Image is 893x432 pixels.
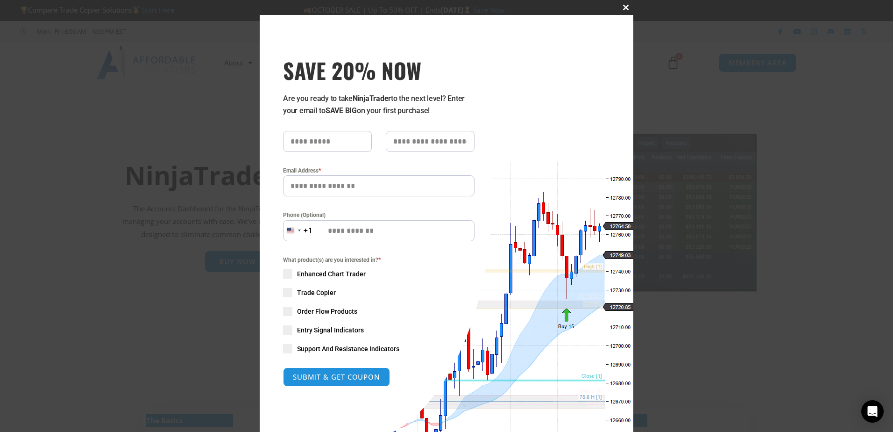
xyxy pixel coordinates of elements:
div: +1 [304,225,313,237]
span: Enhanced Chart Trader [297,269,366,279]
span: Trade Copier [297,288,336,297]
label: Trade Copier [283,288,475,297]
div: Open Intercom Messenger [861,400,884,423]
label: Order Flow Products [283,307,475,316]
button: SUBMIT & GET COUPON [283,367,390,387]
label: Phone (Optional) [283,210,475,220]
button: Selected country [283,220,313,241]
p: Are you ready to take to the next level? Enter your email to on your first purchase! [283,93,475,117]
label: Email Address [283,166,475,175]
label: Entry Signal Indicators [283,325,475,335]
span: What product(s) are you interested in? [283,255,475,265]
label: Enhanced Chart Trader [283,269,475,279]
h3: SAVE 20% NOW [283,57,475,83]
span: Support And Resistance Indicators [297,344,399,353]
strong: SAVE BIG [326,106,357,115]
span: Entry Signal Indicators [297,325,364,335]
label: Support And Resistance Indicators [283,344,475,353]
span: Order Flow Products [297,307,357,316]
strong: NinjaTrader [353,94,391,103]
